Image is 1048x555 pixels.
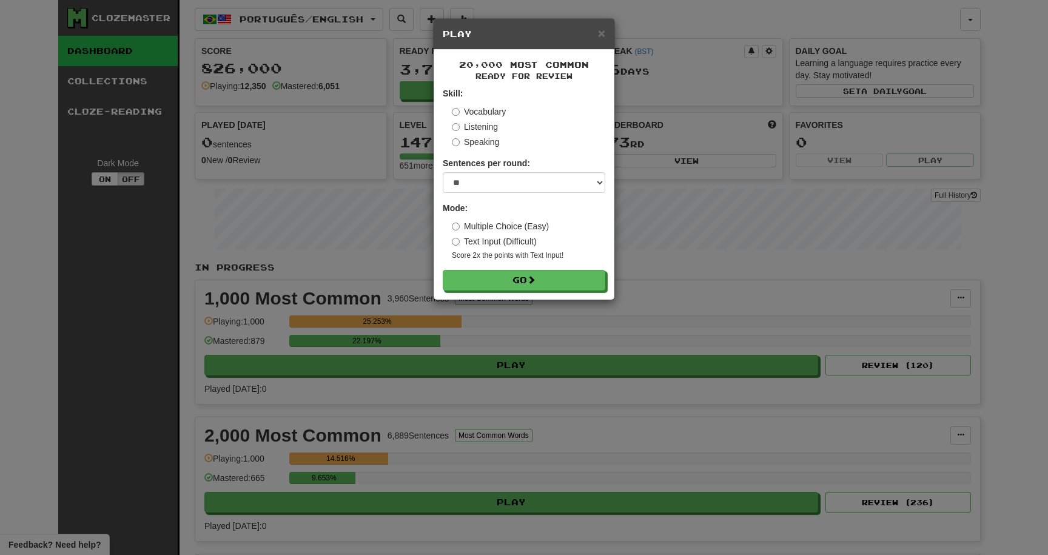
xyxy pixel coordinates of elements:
input: Listening [452,123,460,131]
small: Ready for Review [443,71,605,81]
span: 20,000 Most Common [459,59,589,70]
small: Score 2x the points with Text Input ! [452,251,605,261]
h5: Play [443,28,605,40]
input: Text Input (Difficult) [452,238,460,246]
input: Multiple Choice (Easy) [452,223,460,230]
label: Speaking [452,136,499,148]
input: Vocabulary [452,108,460,116]
label: Multiple Choice (Easy) [452,220,549,232]
label: Text Input (Difficult) [452,235,537,247]
strong: Skill: [443,89,463,98]
strong: Mode: [443,203,468,213]
button: Close [598,27,605,39]
label: Vocabulary [452,106,506,118]
input: Speaking [452,138,460,146]
label: Listening [452,121,498,133]
button: Go [443,270,605,291]
label: Sentences per round: [443,157,530,169]
span: × [598,26,605,40]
